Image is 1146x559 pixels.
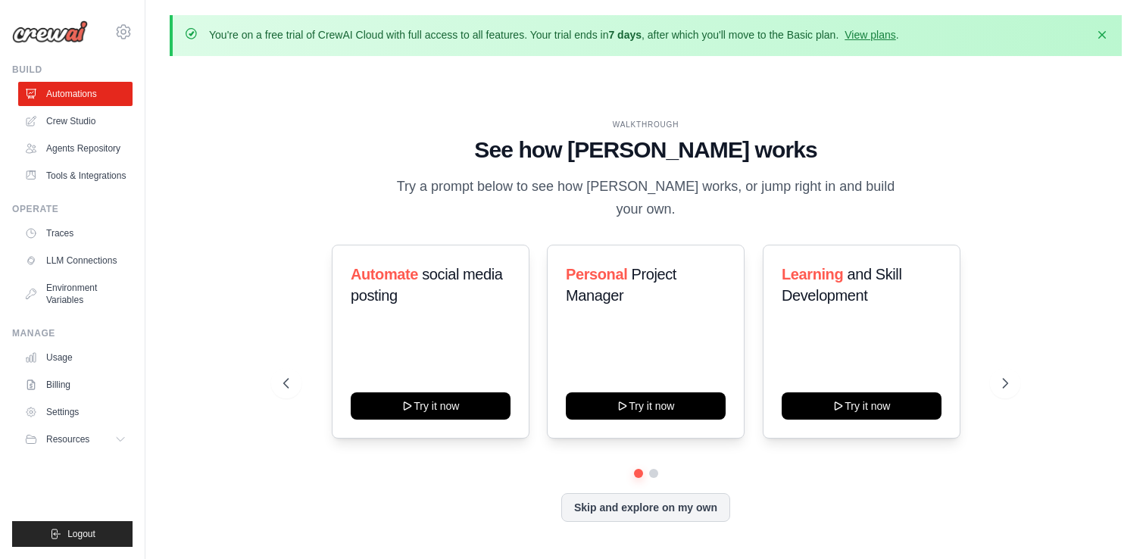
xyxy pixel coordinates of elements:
button: Try it now [782,392,941,420]
span: social media posting [351,266,503,304]
a: Tools & Integrations [18,164,133,188]
span: and Skill Development [782,266,901,304]
p: Try a prompt below to see how [PERSON_NAME] works, or jump right in and build your own. [392,176,901,220]
button: Try it now [351,392,511,420]
a: LLM Connections [18,248,133,273]
button: Skip and explore on my own [561,493,730,522]
img: Logo [12,20,88,43]
div: Build [12,64,133,76]
a: Traces [18,221,133,245]
span: Personal [566,266,627,283]
p: You're on a free trial of CrewAI Cloud with full access to all features. Your trial ends in , aft... [209,27,899,42]
span: Resources [46,433,89,445]
span: Logout [67,528,95,540]
a: Usage [18,345,133,370]
a: Environment Variables [18,276,133,312]
strong: 7 days [608,29,642,41]
div: Operate [12,203,133,215]
button: Resources [18,427,133,451]
a: Crew Studio [18,109,133,133]
div: WALKTHROUGH [283,119,1009,130]
span: Project Manager [566,266,676,304]
button: Try it now [566,392,726,420]
div: Manage [12,327,133,339]
a: View plans [845,29,895,41]
span: Automate [351,266,418,283]
a: Settings [18,400,133,424]
a: Agents Repository [18,136,133,161]
h1: See how [PERSON_NAME] works [283,136,1009,164]
button: Logout [12,521,133,547]
a: Billing [18,373,133,397]
span: Learning [782,266,843,283]
a: Automations [18,82,133,106]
